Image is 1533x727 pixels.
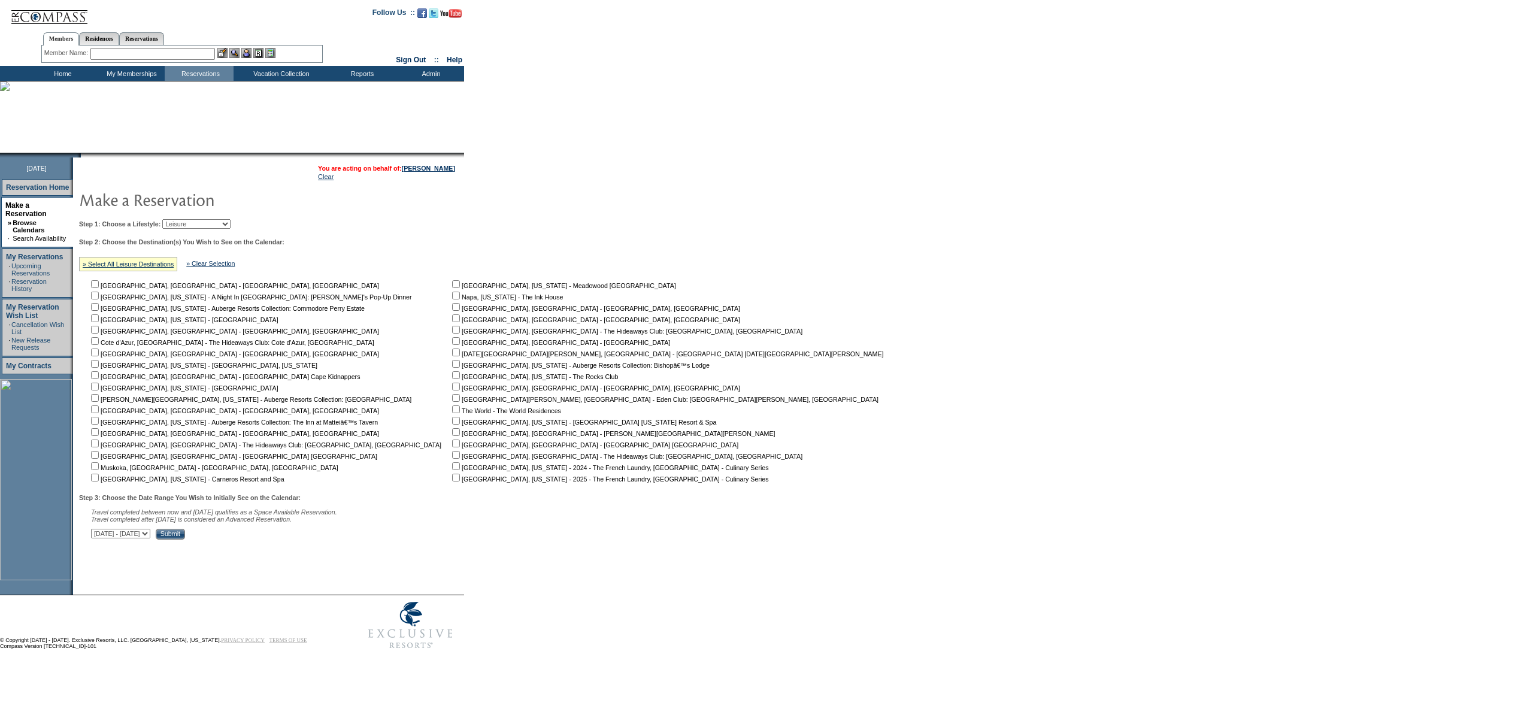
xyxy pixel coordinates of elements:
[89,384,278,392] nobr: [GEOGRAPHIC_DATA], [US_STATE] - [GEOGRAPHIC_DATA]
[318,165,455,172] span: You are acting on behalf of:
[8,235,11,242] td: ·
[81,153,82,157] img: blank.gif
[165,66,234,81] td: Reservations
[434,56,439,64] span: ::
[89,407,379,414] nobr: [GEOGRAPHIC_DATA], [GEOGRAPHIC_DATA] - [GEOGRAPHIC_DATA], [GEOGRAPHIC_DATA]
[89,316,278,323] nobr: [GEOGRAPHIC_DATA], [US_STATE] - [GEOGRAPHIC_DATA]
[372,7,415,22] td: Follow Us ::
[429,8,438,18] img: Follow us on Twitter
[450,475,768,483] nobr: [GEOGRAPHIC_DATA], [US_STATE] - 2025 - The French Laundry, [GEOGRAPHIC_DATA] - Culinary Series
[8,219,11,226] b: »
[450,305,740,312] nobr: [GEOGRAPHIC_DATA], [GEOGRAPHIC_DATA] - [GEOGRAPHIC_DATA], [GEOGRAPHIC_DATA]
[357,595,464,655] img: Exclusive Resorts
[6,183,69,192] a: Reservation Home
[450,441,738,449] nobr: [GEOGRAPHIC_DATA], [GEOGRAPHIC_DATA] - [GEOGRAPHIC_DATA] [GEOGRAPHIC_DATA]
[450,407,561,414] nobr: The World - The World Residences
[450,362,710,369] nobr: [GEOGRAPHIC_DATA], [US_STATE] - Auberge Resorts Collection: Bishopâ€™s Lodge
[89,475,284,483] nobr: [GEOGRAPHIC_DATA], [US_STATE] - Carneros Resort and Spa
[440,9,462,18] img: Subscribe to our YouTube Channel
[450,396,878,403] nobr: [GEOGRAPHIC_DATA][PERSON_NAME], [GEOGRAPHIC_DATA] - Eden Club: [GEOGRAPHIC_DATA][PERSON_NAME], [G...
[13,235,66,242] a: Search Availability
[89,293,412,301] nobr: [GEOGRAPHIC_DATA], [US_STATE] - A Night In [GEOGRAPHIC_DATA]: [PERSON_NAME]'s Pop-Up Dinner
[417,8,427,18] img: Become our fan on Facebook
[89,396,411,403] nobr: [PERSON_NAME][GEOGRAPHIC_DATA], [US_STATE] - Auberge Resorts Collection: [GEOGRAPHIC_DATA]
[429,12,438,19] a: Follow us on Twitter
[450,316,740,323] nobr: [GEOGRAPHIC_DATA], [GEOGRAPHIC_DATA] - [GEOGRAPHIC_DATA], [GEOGRAPHIC_DATA]
[91,516,292,523] nobr: Travel completed after [DATE] is considered an Advanced Reservation.
[326,66,395,81] td: Reports
[89,305,365,312] nobr: [GEOGRAPHIC_DATA], [US_STATE] - Auberge Resorts Collection: Commodore Perry Estate
[5,201,47,218] a: Make a Reservation
[450,293,563,301] nobr: Napa, [US_STATE] - The Ink House
[89,453,377,460] nobr: [GEOGRAPHIC_DATA], [GEOGRAPHIC_DATA] - [GEOGRAPHIC_DATA] [GEOGRAPHIC_DATA]
[402,165,455,172] a: [PERSON_NAME]
[241,48,252,58] img: Impersonate
[8,278,10,292] td: ·
[156,529,185,540] input: Submit
[450,464,768,471] nobr: [GEOGRAPHIC_DATA], [US_STATE] - 2024 - The French Laundry, [GEOGRAPHIC_DATA] - Culinary Series
[318,173,334,180] a: Clear
[450,339,670,346] nobr: [GEOGRAPHIC_DATA], [GEOGRAPHIC_DATA] - [GEOGRAPHIC_DATA]
[447,56,462,64] a: Help
[450,453,802,460] nobr: [GEOGRAPHIC_DATA], [GEOGRAPHIC_DATA] - The Hideaways Club: [GEOGRAPHIC_DATA], [GEOGRAPHIC_DATA]
[79,494,301,501] b: Step 3: Choose the Date Range You Wish to Initially See on the Calendar:
[450,350,883,358] nobr: [DATE][GEOGRAPHIC_DATA][PERSON_NAME], [GEOGRAPHIC_DATA] - [GEOGRAPHIC_DATA] [DATE][GEOGRAPHIC_DAT...
[8,262,10,277] td: ·
[11,321,64,335] a: Cancellation Wish List
[229,48,240,58] img: View
[89,464,338,471] nobr: Muskoka, [GEOGRAPHIC_DATA] - [GEOGRAPHIC_DATA], [GEOGRAPHIC_DATA]
[13,219,44,234] a: Browse Calendars
[186,260,235,267] a: » Clear Selection
[119,32,164,45] a: Reservations
[83,260,174,268] a: » Select All Leisure Destinations
[217,48,228,58] img: b_edit.gif
[89,430,379,437] nobr: [GEOGRAPHIC_DATA], [GEOGRAPHIC_DATA] - [GEOGRAPHIC_DATA], [GEOGRAPHIC_DATA]
[89,419,378,426] nobr: [GEOGRAPHIC_DATA], [US_STATE] - Auberge Resorts Collection: The Inn at Matteiâ€™s Tavern
[11,262,50,277] a: Upcoming Reservations
[79,32,119,45] a: Residences
[79,238,284,246] b: Step 2: Choose the Destination(s) You Wish to See on the Calendar:
[89,282,379,289] nobr: [GEOGRAPHIC_DATA], [GEOGRAPHIC_DATA] - [GEOGRAPHIC_DATA], [GEOGRAPHIC_DATA]
[89,441,441,449] nobr: [GEOGRAPHIC_DATA], [GEOGRAPHIC_DATA] - The Hideaways Club: [GEOGRAPHIC_DATA], [GEOGRAPHIC_DATA]
[11,278,47,292] a: Reservation History
[450,430,775,437] nobr: [GEOGRAPHIC_DATA], [GEOGRAPHIC_DATA] - [PERSON_NAME][GEOGRAPHIC_DATA][PERSON_NAME]
[89,373,360,380] nobr: [GEOGRAPHIC_DATA], [GEOGRAPHIC_DATA] - [GEOGRAPHIC_DATA] Cape Kidnappers
[11,337,50,351] a: New Release Requests
[395,66,464,81] td: Admin
[6,362,51,370] a: My Contracts
[89,339,374,346] nobr: Cote d'Azur, [GEOGRAPHIC_DATA] - The Hideaways Club: Cote d'Azur, [GEOGRAPHIC_DATA]
[396,56,426,64] a: Sign Out
[221,637,265,643] a: PRIVACY POLICY
[77,153,81,157] img: promoShadowLeftCorner.gif
[450,282,676,289] nobr: [GEOGRAPHIC_DATA], [US_STATE] - Meadowood [GEOGRAPHIC_DATA]
[43,32,80,46] a: Members
[6,253,63,261] a: My Reservations
[8,321,10,335] td: ·
[96,66,165,81] td: My Memberships
[417,12,427,19] a: Become our fan on Facebook
[89,350,379,358] nobr: [GEOGRAPHIC_DATA], [GEOGRAPHIC_DATA] - [GEOGRAPHIC_DATA], [GEOGRAPHIC_DATA]
[6,303,59,320] a: My Reservation Wish List
[234,66,326,81] td: Vacation Collection
[89,328,379,335] nobr: [GEOGRAPHIC_DATA], [GEOGRAPHIC_DATA] - [GEOGRAPHIC_DATA], [GEOGRAPHIC_DATA]
[91,508,337,516] span: Travel completed between now and [DATE] qualifies as a Space Available Reservation.
[26,165,47,172] span: [DATE]
[450,328,802,335] nobr: [GEOGRAPHIC_DATA], [GEOGRAPHIC_DATA] - The Hideaways Club: [GEOGRAPHIC_DATA], [GEOGRAPHIC_DATA]
[27,66,96,81] td: Home
[79,220,160,228] b: Step 1: Choose a Lifestyle:
[440,12,462,19] a: Subscribe to our YouTube Channel
[253,48,263,58] img: Reservations
[450,419,716,426] nobr: [GEOGRAPHIC_DATA], [US_STATE] - [GEOGRAPHIC_DATA] [US_STATE] Resort & Spa
[8,337,10,351] td: ·
[265,48,275,58] img: b_calculator.gif
[44,48,90,58] div: Member Name:
[79,187,319,211] img: pgTtlMakeReservation.gif
[450,384,740,392] nobr: [GEOGRAPHIC_DATA], [GEOGRAPHIC_DATA] - [GEOGRAPHIC_DATA], [GEOGRAPHIC_DATA]
[450,373,618,380] nobr: [GEOGRAPHIC_DATA], [US_STATE] - The Rocks Club
[89,362,317,369] nobr: [GEOGRAPHIC_DATA], [US_STATE] - [GEOGRAPHIC_DATA], [US_STATE]
[269,637,307,643] a: TERMS OF USE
